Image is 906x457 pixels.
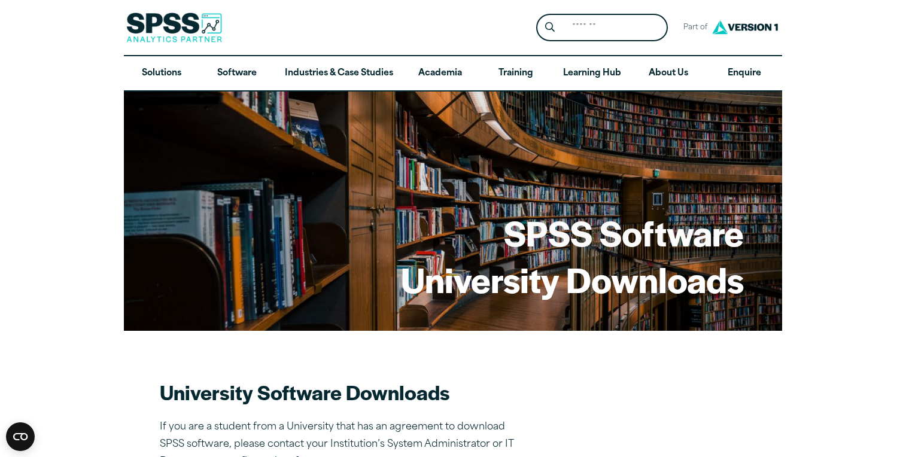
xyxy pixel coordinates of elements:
[199,56,275,91] a: Software
[124,56,199,91] a: Solutions
[478,56,554,91] a: Training
[677,19,709,36] span: Part of
[160,377,450,406] strong: University Software Downloads
[126,13,222,42] img: SPSS Analytics Partner
[403,56,478,91] a: Academia
[554,56,631,91] a: Learning Hub
[709,16,781,38] img: Version1 Logo
[6,422,35,451] button: Open CMP widget
[631,56,706,91] a: About Us
[275,56,403,91] a: Industries & Case Studies
[124,56,782,91] nav: Desktop version of site main menu
[401,209,744,302] h1: SPSS Software University Downloads
[536,14,668,42] form: Site Header Search Form
[707,56,782,91] a: Enquire
[545,22,555,32] svg: Search magnifying glass icon
[539,17,561,39] button: Search magnifying glass icon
